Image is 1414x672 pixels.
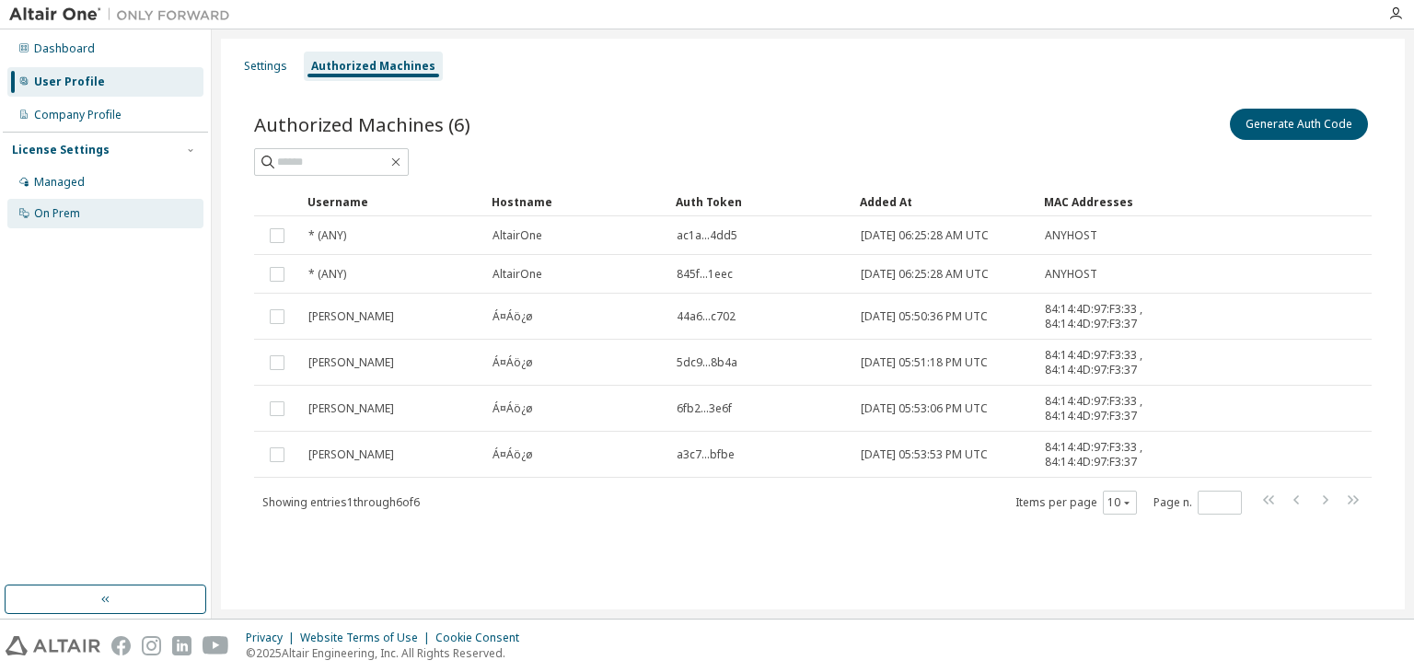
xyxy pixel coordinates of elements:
div: Settings [244,59,287,74]
span: ANYHOST [1045,267,1097,282]
span: * (ANY) [308,267,346,282]
span: 5dc9...8b4a [677,355,737,370]
div: Managed [34,175,85,190]
div: User Profile [34,75,105,89]
img: youtube.svg [203,636,229,655]
span: Page n. [1153,491,1242,515]
span: Authorized Machines (6) [254,111,470,137]
span: [PERSON_NAME] [308,447,394,462]
span: [DATE] 05:53:06 PM UTC [861,401,988,416]
div: Dashboard [34,41,95,56]
span: ANYHOST [1045,228,1097,243]
div: MAC Addresses [1044,187,1184,216]
div: Privacy [246,631,300,645]
span: AltairOne [493,228,542,243]
span: [DATE] 06:25:28 AM UTC [861,267,989,282]
span: * (ANY) [308,228,346,243]
span: 84:14:4D:97:F3:33 , 84:14:4D:97:F3:37 [1045,440,1183,469]
div: Cookie Consent [435,631,530,645]
span: Showing entries 1 through 6 of 6 [262,494,420,510]
img: facebook.svg [111,636,131,655]
img: instagram.svg [142,636,161,655]
div: Authorized Machines [311,59,435,74]
div: Added At [860,187,1029,216]
div: Website Terms of Use [300,631,435,645]
span: 44a6...c702 [677,309,736,324]
div: Username [307,187,477,216]
span: [DATE] 05:50:36 PM UTC [861,309,988,324]
div: On Prem [34,206,80,221]
span: Á¤Áö¿ø [493,401,533,416]
span: AltairOne [493,267,542,282]
div: Hostname [492,187,661,216]
button: 10 [1107,495,1132,510]
div: License Settings [12,143,110,157]
span: [DATE] 06:25:28 AM UTC [861,228,989,243]
span: 84:14:4D:97:F3:33 , 84:14:4D:97:F3:37 [1045,302,1183,331]
span: 6fb2...3e6f [677,401,732,416]
div: Auth Token [676,187,845,216]
span: [DATE] 05:51:18 PM UTC [861,355,988,370]
span: 845f...1eec [677,267,733,282]
img: Altair One [9,6,239,24]
span: [DATE] 05:53:53 PM UTC [861,447,988,462]
img: altair_logo.svg [6,636,100,655]
span: Items per page [1015,491,1137,515]
span: Á¤Áö¿ø [493,447,533,462]
span: [PERSON_NAME] [308,401,394,416]
span: ac1a...4dd5 [677,228,737,243]
span: 84:14:4D:97:F3:33 , 84:14:4D:97:F3:37 [1045,348,1183,377]
div: Company Profile [34,108,122,122]
span: Á¤Áö¿ø [493,355,533,370]
span: a3c7...bfbe [677,447,735,462]
span: Á¤Áö¿ø [493,309,533,324]
p: © 2025 Altair Engineering, Inc. All Rights Reserved. [246,645,530,661]
img: linkedin.svg [172,636,191,655]
button: Generate Auth Code [1230,109,1368,140]
span: [PERSON_NAME] [308,355,394,370]
span: 84:14:4D:97:F3:33 , 84:14:4D:97:F3:37 [1045,394,1183,423]
span: [PERSON_NAME] [308,309,394,324]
